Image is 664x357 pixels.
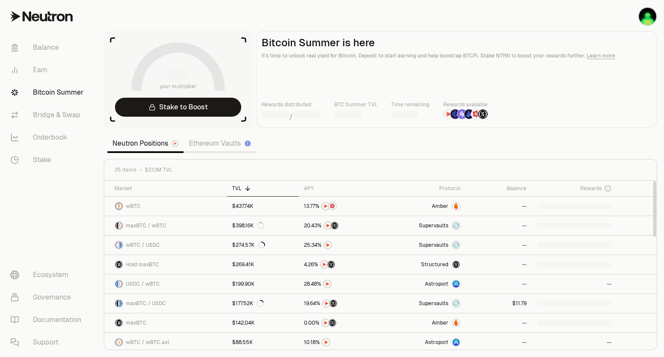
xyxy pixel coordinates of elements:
[3,81,93,104] a: Bitcoin Summer
[466,333,532,352] a: --
[160,82,197,91] span: your multiplier
[227,274,299,293] a: $199.90K
[3,149,93,171] a: Stake
[322,203,329,210] img: NTRN
[104,294,227,313] a: maxBTC LogoUSDC LogomaxBTC / USDC
[184,135,256,152] a: Ethereum Vaults
[119,242,122,249] img: USDC Logo
[453,203,460,210] img: Amber
[232,242,265,249] div: $274.57K
[471,185,527,192] div: Balance
[379,216,465,235] a: SupervaultsSupervaults
[299,216,379,235] a: NTRNStructured Points
[580,185,602,192] span: Rewards
[379,274,465,293] a: Astroport
[227,197,299,216] a: $437.74K
[126,339,169,346] span: wBTC / wBTC.axl
[444,109,453,119] img: NTRN
[126,280,160,287] span: USDC / wBTC
[126,203,140,210] span: wBTC
[299,294,379,313] a: NTRNStructured Points
[104,333,227,352] a: wBTC LogowBTC.axl LogowBTC / wBTC.axl
[245,141,250,146] img: Ethereum Logo
[324,222,331,229] img: NTRN
[587,52,615,59] a: Learn more
[304,280,374,288] button: NTRN
[232,261,254,268] div: $269.41K
[227,333,299,352] a: $88.55K
[3,59,93,81] a: Earn
[329,319,336,326] img: Structured Points
[115,203,122,210] img: wBTC Logo
[107,135,184,152] a: Neutron Positions
[126,242,160,249] span: wBTC / USDC
[471,109,481,119] img: Mars Fragments
[145,166,172,173] span: $2.13M TVL
[457,109,467,119] img: Solv Points
[304,185,374,192] div: APY
[262,37,651,49] h2: Bitcoin Summer is here
[304,260,374,269] button: NTRNStructured Points
[262,109,320,122] div: /
[443,100,488,109] p: Rewards available
[432,203,448,210] span: Amber
[304,338,374,347] button: NTRN
[3,126,93,149] a: Orderbook
[262,51,651,60] p: It's time to unlock real yield for Bitcoin. Deposit to start earning and help boostrap BTCFi. Sta...
[227,313,299,332] a: $142.04K
[227,255,299,274] a: $269.41K
[115,261,122,268] img: maxBTC Logo
[104,313,227,332] a: maxBTC LogomaxBTC
[299,236,379,255] a: NTRN
[119,280,122,287] img: wBTC Logo
[466,197,532,216] a: --
[379,255,465,274] a: StructuredmaxBTC
[379,197,465,216] a: AmberAmber
[432,319,448,326] span: Amber
[322,339,329,346] img: NTRN
[466,313,532,332] a: --
[299,333,379,352] a: NTRN
[119,339,122,346] img: wBTC.axl Logo
[232,185,294,192] div: TVL
[532,274,616,293] a: --
[453,242,460,249] img: Supervaults
[104,255,227,274] a: maxBTC LogoHold maxBTC
[115,280,118,287] img: USDC Logo
[466,236,532,255] a: --
[330,300,337,307] img: Structured Points
[324,280,331,287] img: NTRN
[304,319,374,327] button: NTRNStructured Points
[466,274,532,293] a: --
[453,319,460,326] img: Amber
[379,236,465,255] a: SupervaultsSupervaults
[478,109,488,119] img: Structured Points
[425,339,448,346] span: Astroport
[466,216,532,235] a: --
[304,299,374,308] button: NTRNStructured Points
[115,300,118,307] img: maxBTC Logo
[104,274,227,293] a: USDC LogowBTC LogoUSDC / wBTC
[227,294,299,313] a: $177.52K
[466,255,532,274] a: --
[232,203,253,210] div: $437.74K
[421,261,448,268] span: Structured
[304,221,374,230] button: NTRNStructured Points
[453,300,460,307] img: Supervaults
[321,261,328,268] img: NTRN
[328,261,335,268] img: Structured Points
[299,255,379,274] a: NTRNStructured Points
[115,319,122,326] img: maxBTC Logo
[425,280,448,287] span: Astroport
[450,109,460,119] img: EtherFi Points
[419,242,448,249] span: Supervaults
[126,319,147,326] span: maxBTC
[331,222,338,229] img: Structured Points
[299,313,379,332] a: NTRNStructured Points
[3,286,93,309] a: Governance
[334,100,377,109] p: BTC Summer TVL
[3,331,93,354] a: Support
[3,264,93,286] a: Ecosystem
[172,141,178,146] img: Neutron Logo
[299,197,379,216] a: NTRNMars Fragments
